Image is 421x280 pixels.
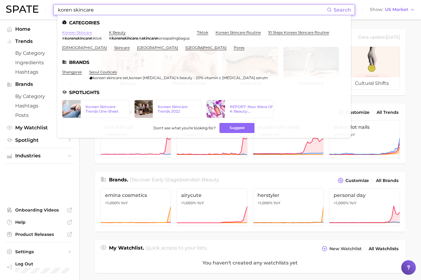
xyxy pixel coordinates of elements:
span: # [109,36,111,40]
span: cultural shifts [344,77,400,89]
span: Don't see what you're looking for? [153,126,216,130]
a: My Watchlist [5,123,74,132]
a: REPORT: New Wave Of K-Beauty: [GEOGRAPHIC_DATA]’s Trending Innovations In Skincare & Color Cosmetics [206,100,274,118]
span: Spotlight [15,137,64,143]
span: YoY [273,201,280,205]
div: You haven't created any watchlists yet [95,253,405,273]
span: US Market [385,8,408,11]
em: korenskincare [111,36,138,40]
span: Home [15,26,64,32]
h2: Quick access to your lists. [146,244,207,253]
div: Data update: [DATE] [358,33,400,42]
a: emina cosmetics>1,000% YoY [100,188,171,226]
span: herstyler [258,192,319,198]
div: Korean Skincare Trends 2022 [158,104,196,114]
span: All Trends [377,110,398,115]
a: [GEOGRAPHIC_DATA] [137,45,178,50]
a: polka dot nails+771.1% YoY [329,120,400,158]
a: All Watchlists [367,245,400,253]
span: Customize [346,178,369,183]
span: tiktok [91,36,102,40]
a: [DEMOGRAPHIC_DATA] [62,45,107,50]
a: personal day>1,000% YoY [329,188,400,226]
a: Korean Skincare Trends One-Sheet [62,100,129,118]
button: New Watchlist [320,244,363,253]
a: purple hair mask>1,000% YoY [253,120,324,158]
span: YoY [349,201,356,205]
button: Trends [5,37,74,46]
span: koreapalingbagus [157,36,190,40]
em: skincare [141,36,157,40]
em: korenskincare [65,36,91,40]
a: 10 steps korean skincare routine [268,30,329,35]
span: by Category [15,50,64,56]
a: airycute>1,000% YoY [177,188,247,226]
a: [GEOGRAPHIC_DATA] [185,45,226,50]
div: , [89,75,268,80]
span: Show [370,8,383,11]
span: >1,000% [105,201,120,205]
a: Hashtags [5,67,74,77]
img: SPATE [6,5,38,13]
a: Posts [5,110,74,120]
span: # [139,36,141,40]
span: All Watchlists [369,246,398,251]
li: Categories [62,20,346,25]
li: Spotlights [62,90,346,95]
a: herstyler>1,000% YoY [253,188,324,226]
a: Ingredients [5,58,74,67]
span: by Category [15,93,64,99]
span: Onboarding Videos [15,207,64,213]
span: All Brands [376,178,398,183]
a: Spotlight [5,135,74,145]
span: Help [15,219,64,225]
span: korean skincare set [93,75,128,80]
span: # [62,36,65,40]
a: clean haircut>1,000% YoY [177,120,247,158]
span: >1,000% [334,201,349,205]
span: beauty [202,177,219,183]
a: skincare [114,45,130,50]
a: Korean Skincare Trends 2022 [134,100,202,118]
span: Discover Early Stage brands in . [130,177,220,183]
button: Suggest [219,123,254,133]
button: Brands [5,80,74,89]
a: shangpree [62,70,82,74]
a: pores [234,45,244,50]
a: Home [5,24,74,34]
span: Product Releases [15,232,64,237]
div: , [109,36,190,40]
span: polka dot nails [334,124,395,130]
a: seoul ceuticals [89,70,117,74]
a: cultural shifts [344,47,400,90]
a: All Trends [375,108,400,117]
span: My Watchlist [15,125,64,131]
span: New Watchlist [329,246,362,251]
span: >1,000% [181,201,196,205]
a: tiktok [197,30,208,35]
a: Product Releases [5,230,74,239]
a: Log out. Currently logged in with e-mail nicole.sloan@sephora.com. [5,259,74,275]
span: >1,000% [258,201,272,205]
input: Search here for a brand, industry, or ingredient [57,5,327,15]
span: Ingredients [15,60,64,65]
span: Posts [15,112,64,118]
span: YoY [348,132,355,137]
a: Settings [5,247,74,256]
span: personal day [334,192,395,198]
span: Industries [15,153,64,159]
a: Onboarding Videos [5,205,74,215]
span: Brands [15,82,64,87]
a: korean skincare routine [216,30,261,35]
span: Log Out [15,261,72,267]
a: Hashtags [5,101,74,110]
span: YoY [197,201,204,205]
a: box haircut>1,000% YoY [100,120,171,158]
span: emina cosmetics [105,192,167,198]
div: Korean Skincare Trends One-Sheet [86,104,124,114]
a: All Brands [374,177,400,185]
a: korean skincare [62,30,92,35]
a: by Category [5,48,74,58]
button: Customize [336,176,370,185]
span: Brands . [109,177,128,183]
